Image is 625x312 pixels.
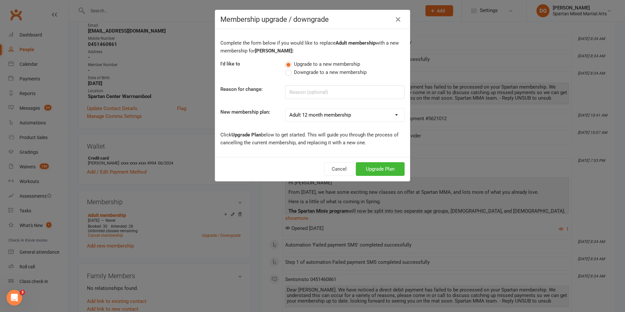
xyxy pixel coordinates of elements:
b: Upgrade Plan [231,132,261,138]
p: Complete the form below if you would like to replace with a new membership for [220,39,405,55]
label: Reason for change: [220,85,263,93]
b: [PERSON_NAME]: [255,48,294,54]
span: 3 [20,290,25,295]
span: Downgrade to a new membership [294,68,367,75]
button: Upgrade Plan [356,162,405,176]
span: Upgrade to a new membership [294,60,360,67]
b: Adult membership [336,40,376,46]
label: New membership plan: [220,108,270,116]
button: Cancel [324,162,354,176]
p: Click below to get started. This will guide you through the process of cancelling the current mem... [220,131,405,147]
label: I'd like to [220,60,240,68]
button: Close [393,14,403,25]
iframe: Intercom live chat [7,290,22,305]
h4: Membership upgrade / downgrade [220,15,405,23]
input: Reason (optional) [285,85,405,99]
